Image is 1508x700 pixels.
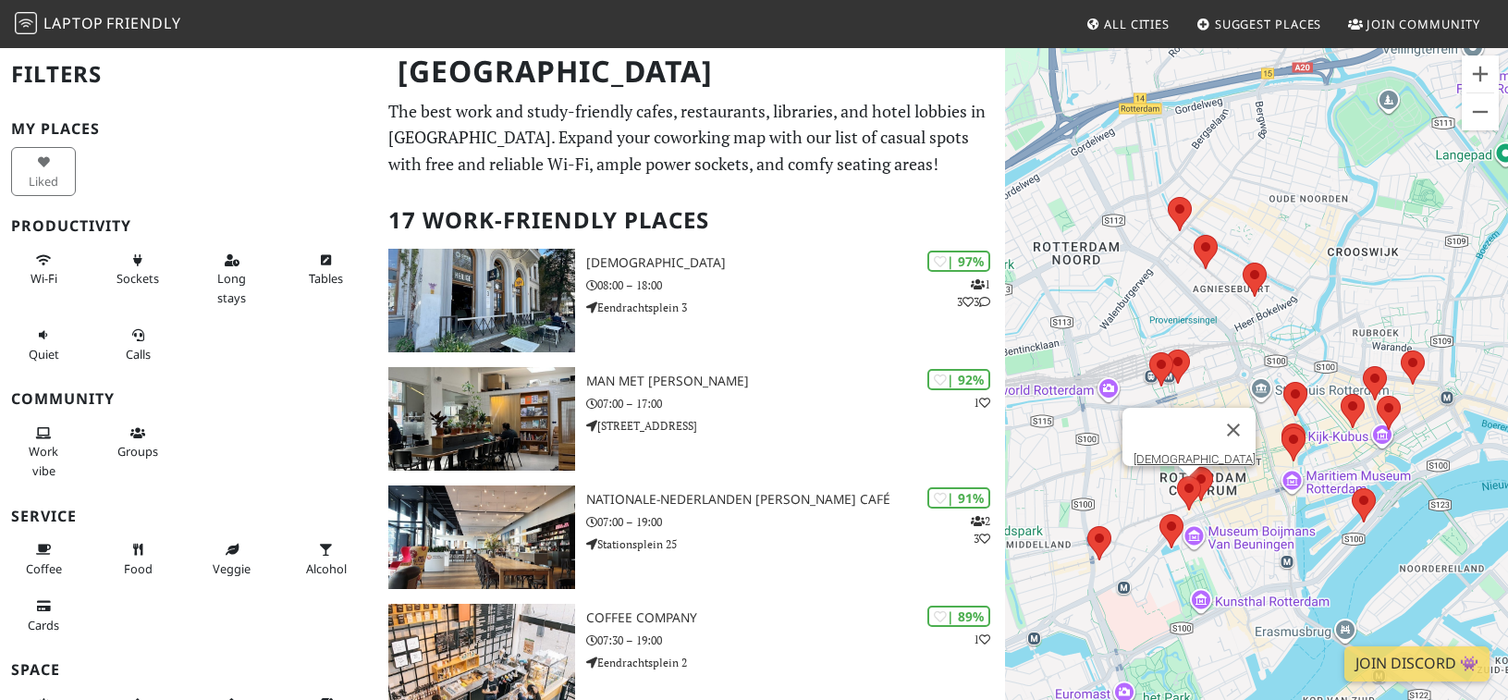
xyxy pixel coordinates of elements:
span: All Cities [1104,16,1170,32]
button: Wi-Fi [11,245,76,294]
h3: Nationale-Nederlanden [PERSON_NAME] Café [586,492,1005,508]
p: [STREET_ADDRESS] [586,417,1005,435]
button: Veggie [200,534,264,583]
span: Food [124,560,153,577]
h3: Productivity [11,217,366,235]
p: The best work and study-friendly cafes, restaurants, libraries, and hotel lobbies in [GEOGRAPHIC_... [388,98,995,178]
p: Eendrachtsplein 2 [586,654,1005,671]
span: Friendly [106,13,180,33]
button: Food [105,534,170,583]
a: Man met bril koffie | 92% 1 Man met [PERSON_NAME] 07:00 – 17:00 [STREET_ADDRESS] [377,367,1006,471]
button: Groups [105,418,170,467]
img: LaptopFriendly [15,12,37,34]
span: Laptop [43,13,104,33]
a: Suggest Places [1189,7,1330,41]
span: Quiet [29,346,59,362]
p: Eendrachtsplein 3 [586,299,1005,316]
p: Stationsplein 25 [586,535,1005,553]
h3: Man met [PERSON_NAME] [586,374,1005,389]
span: Group tables [117,443,158,460]
p: 1 [974,631,990,648]
a: All Cities [1078,7,1177,41]
a: LaptopFriendly LaptopFriendly [15,8,181,41]
h3: [DEMOGRAPHIC_DATA] [586,255,1005,271]
span: Video/audio calls [126,346,151,362]
h3: Coffee Company [586,610,1005,626]
span: Join Community [1367,16,1480,32]
button: Tables [294,245,359,294]
h3: Service [11,508,366,525]
span: Coffee [26,560,62,577]
button: Zoom in [1462,55,1499,92]
a: Nationale-Nederlanden Douwe Egberts Café | 91% 23 Nationale-Nederlanden [PERSON_NAME] Café 07:00 ... [377,485,1006,589]
span: Credit cards [28,617,59,633]
span: Work-friendly tables [309,270,343,287]
button: Work vibe [11,418,76,485]
div: | 89% [927,606,990,627]
div: | 97% [927,251,990,272]
button: Long stays [200,245,264,313]
a: [DEMOGRAPHIC_DATA] [1134,452,1256,466]
span: Veggie [213,560,251,577]
a: Join Discord 👾 [1344,646,1490,682]
h1: [GEOGRAPHIC_DATA] [383,46,1002,97]
button: Zoom out [1462,93,1499,130]
img: Nationale-Nederlanden Douwe Egberts Café [388,485,576,589]
h2: 17 Work-Friendly Places [388,192,995,249]
span: People working [29,443,58,478]
button: Sockets [105,245,170,294]
h3: My Places [11,120,366,138]
button: Close [1211,408,1256,452]
a: Join Community [1341,7,1488,41]
h3: Space [11,661,366,679]
p: 07:00 – 19:00 [586,513,1005,531]
button: Alcohol [294,534,359,583]
button: Calls [105,320,170,369]
img: Heilige Boontjes [388,249,576,352]
span: Power sockets [116,270,159,287]
span: Long stays [217,270,246,305]
p: 08:00 – 18:00 [586,276,1005,294]
p: 1 3 3 [957,276,990,311]
button: Cards [11,591,76,640]
h2: Filters [11,46,366,103]
p: 07:30 – 19:00 [586,632,1005,649]
p: 2 3 [971,512,990,547]
p: 07:00 – 17:00 [586,395,1005,412]
span: Suggest Places [1215,16,1322,32]
div: | 92% [927,369,990,390]
span: Stable Wi-Fi [31,270,57,287]
img: Man met bril koffie [388,367,576,471]
h3: Community [11,390,366,408]
div: | 91% [927,487,990,509]
p: 1 [974,394,990,411]
button: Quiet [11,320,76,369]
a: Heilige Boontjes | 97% 133 [DEMOGRAPHIC_DATA] 08:00 – 18:00 Eendrachtsplein 3 [377,249,1006,352]
span: Alcohol [306,560,347,577]
button: Coffee [11,534,76,583]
